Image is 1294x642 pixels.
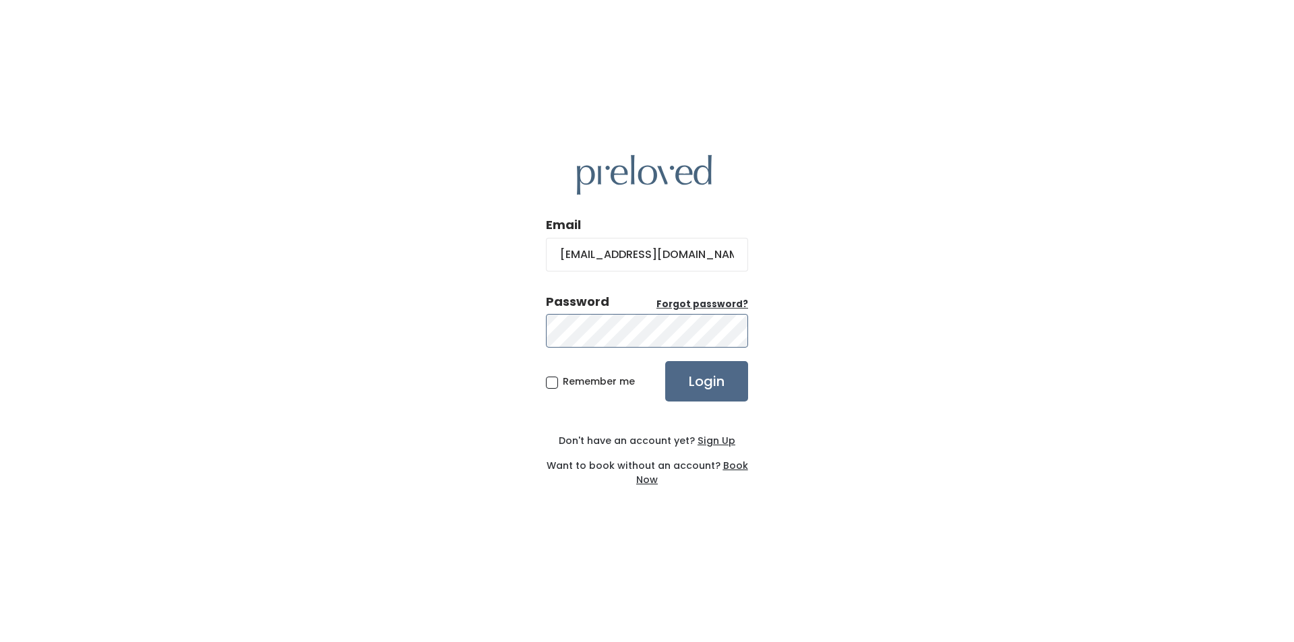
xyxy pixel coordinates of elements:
[563,375,635,388] span: Remember me
[546,293,609,311] div: Password
[695,434,735,447] a: Sign Up
[636,459,748,486] a: Book Now
[546,216,581,234] label: Email
[656,298,748,311] a: Forgot password?
[577,155,712,195] img: preloved logo
[546,448,748,487] div: Want to book without an account?
[698,434,735,447] u: Sign Up
[665,361,748,402] input: Login
[546,434,748,448] div: Don't have an account yet?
